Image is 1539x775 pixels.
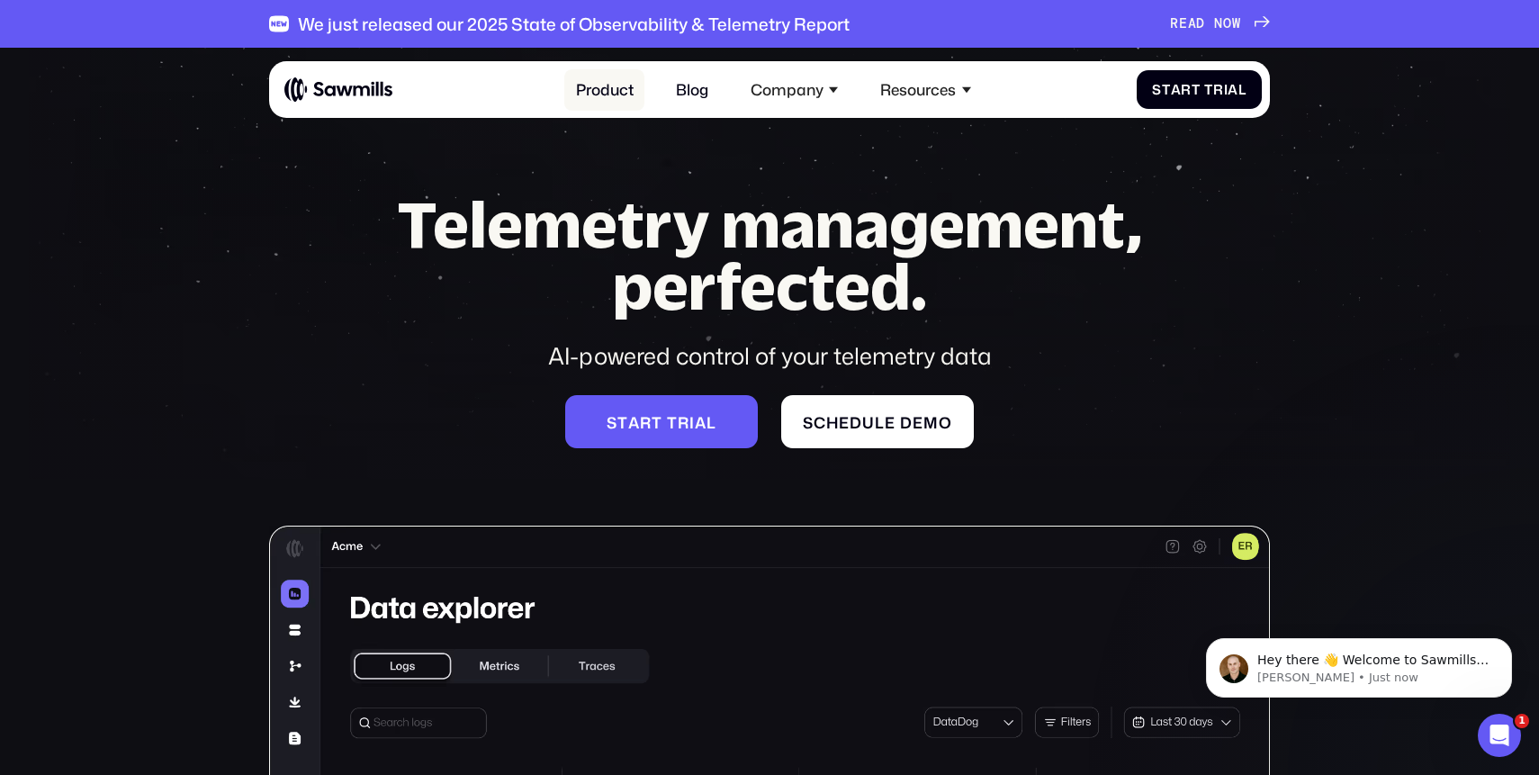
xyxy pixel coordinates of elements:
span: d [900,413,913,432]
a: READNOW [1170,16,1270,32]
span: m [923,413,939,432]
a: Scheduledemo [781,395,974,448]
span: h [826,413,839,432]
span: t [652,413,662,432]
span: t [1162,82,1171,98]
span: t [617,413,628,432]
div: Resources [880,80,956,99]
div: Resources [868,69,982,111]
a: Blog [664,69,720,111]
iframe: Intercom notifications message [1179,600,1539,726]
span: r [1181,82,1192,98]
span: d [850,413,862,432]
span: i [1224,82,1228,98]
a: Starttrial [565,395,758,448]
h1: Telemetry management, perfected. [361,193,1178,318]
span: i [689,413,695,432]
span: e [839,413,850,432]
span: a [628,413,640,432]
div: Company [751,80,823,99]
span: W [1232,16,1241,32]
span: E [1179,16,1188,32]
span: 1 [1515,714,1529,728]
span: u [862,413,875,432]
span: r [1213,82,1224,98]
iframe: Intercom live chat [1478,714,1521,757]
div: AI-powered control of your telemetry data [361,340,1178,373]
span: N [1214,16,1223,32]
span: O [1223,16,1232,32]
span: S [607,413,617,432]
span: a [1171,82,1182,98]
span: r [640,413,652,432]
span: D [1196,16,1205,32]
span: R [1170,16,1179,32]
span: l [706,413,716,432]
span: T [1204,82,1213,98]
span: r [678,413,689,432]
span: l [1238,82,1246,98]
span: a [1228,82,1238,98]
span: S [803,413,814,432]
span: o [939,413,952,432]
span: A [1188,16,1197,32]
span: t [1192,82,1201,98]
span: c [814,413,826,432]
span: a [695,413,706,432]
div: We just released our 2025 State of Observability & Telemetry Report [298,14,850,34]
a: Product [564,69,645,111]
span: S [1152,82,1162,98]
span: e [913,413,923,432]
a: StartTrial [1137,70,1262,110]
span: e [885,413,895,432]
span: t [667,413,678,432]
span: l [875,413,885,432]
div: Company [739,69,850,111]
